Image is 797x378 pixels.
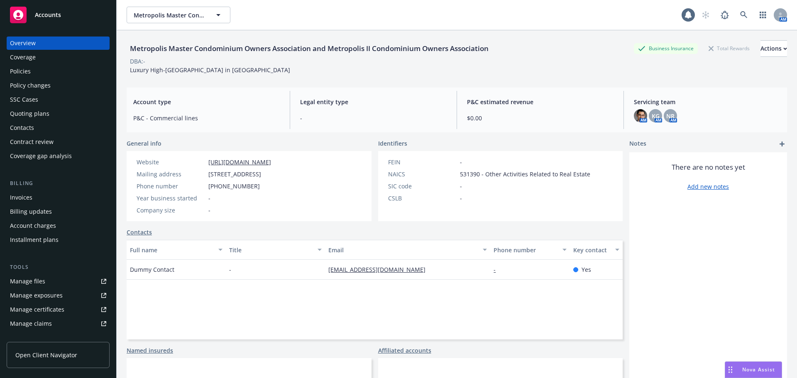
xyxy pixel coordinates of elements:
[467,114,614,122] span: $0.00
[127,240,226,260] button: Full name
[7,65,110,78] a: Policies
[716,7,733,23] a: Report a Bug
[7,205,110,218] a: Billing updates
[666,112,675,120] span: NR
[573,246,610,254] div: Key contact
[7,135,110,149] a: Contract review
[7,303,110,316] a: Manage certificates
[10,331,49,344] div: Manage BORs
[10,233,59,246] div: Installment plans
[127,43,492,54] div: Metropolis Master Condominium Owners Association and Metropolis II Condominium Owners Association
[10,107,49,120] div: Quoting plans
[388,170,457,178] div: NAICS
[130,57,145,66] div: DBA: -
[130,66,290,74] span: Luxury High-[GEOGRAPHIC_DATA] in [GEOGRAPHIC_DATA]
[208,206,210,215] span: -
[130,246,213,254] div: Full name
[7,191,110,204] a: Invoices
[127,228,152,237] a: Contacts
[7,289,110,302] span: Manage exposures
[7,179,110,188] div: Billing
[725,362,736,378] div: Drag to move
[208,158,271,166] a: [URL][DOMAIN_NAME]
[460,170,590,178] span: 531390 - Other Activities Related to Real Estate
[7,317,110,330] a: Manage claims
[687,182,729,191] a: Add new notes
[10,121,34,134] div: Contacts
[10,149,72,163] div: Coverage gap analysis
[10,191,32,204] div: Invoices
[10,135,54,149] div: Contract review
[7,263,110,271] div: Tools
[7,275,110,288] a: Manage files
[133,98,280,106] span: Account type
[229,246,313,254] div: Title
[755,7,771,23] a: Switch app
[460,194,462,202] span: -
[325,240,490,260] button: Email
[7,79,110,92] a: Policy changes
[704,43,754,54] div: Total Rewards
[7,107,110,120] a: Quoting plans
[208,170,261,178] span: [STREET_ADDRESS]
[634,43,698,54] div: Business Insurance
[226,240,325,260] button: Title
[137,170,205,178] div: Mailing address
[634,98,780,106] span: Servicing team
[328,246,478,254] div: Email
[10,65,31,78] div: Policies
[582,265,591,274] span: Yes
[328,266,432,273] a: [EMAIL_ADDRESS][DOMAIN_NAME]
[10,289,63,302] div: Manage exposures
[300,114,447,122] span: -
[460,158,462,166] span: -
[7,93,110,106] a: SSC Cases
[7,233,110,246] a: Installment plans
[137,206,205,215] div: Company size
[725,361,782,378] button: Nova Assist
[760,40,787,57] button: Actions
[137,182,205,190] div: Phone number
[490,240,570,260] button: Phone number
[15,351,77,359] span: Open Client Navigator
[7,331,110,344] a: Manage BORs
[127,346,173,355] a: Named insureds
[208,182,260,190] span: [PHONE_NUMBER]
[570,240,623,260] button: Key contact
[10,79,51,92] div: Policy changes
[10,275,45,288] div: Manage files
[652,112,660,120] span: KG
[10,93,38,106] div: SSC Cases
[460,182,462,190] span: -
[127,139,161,148] span: General info
[7,3,110,27] a: Accounts
[697,7,714,23] a: Start snowing
[10,37,36,50] div: Overview
[7,121,110,134] a: Contacts
[7,51,110,64] a: Coverage
[10,317,52,330] div: Manage claims
[736,7,752,23] a: Search
[133,114,280,122] span: P&C - Commercial lines
[10,205,52,218] div: Billing updates
[208,194,210,202] span: -
[388,194,457,202] div: CSLB
[7,149,110,163] a: Coverage gap analysis
[134,11,205,20] span: Metropolis Master Condominium Owners Association and Metropolis II Condominium Owners Association
[300,98,447,106] span: Legal entity type
[130,265,174,274] span: Dummy Contact
[672,162,745,172] span: There are no notes yet
[378,139,407,148] span: Identifiers
[378,346,431,355] a: Affiliated accounts
[467,98,614,106] span: P&C estimated revenue
[388,158,457,166] div: FEIN
[494,266,502,273] a: -
[388,182,457,190] div: SIC code
[10,303,64,316] div: Manage certificates
[10,219,56,232] div: Account charges
[634,109,647,122] img: photo
[760,41,787,56] div: Actions
[7,37,110,50] a: Overview
[10,51,36,64] div: Coverage
[127,7,230,23] button: Metropolis Master Condominium Owners Association and Metropolis II Condominium Owners Association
